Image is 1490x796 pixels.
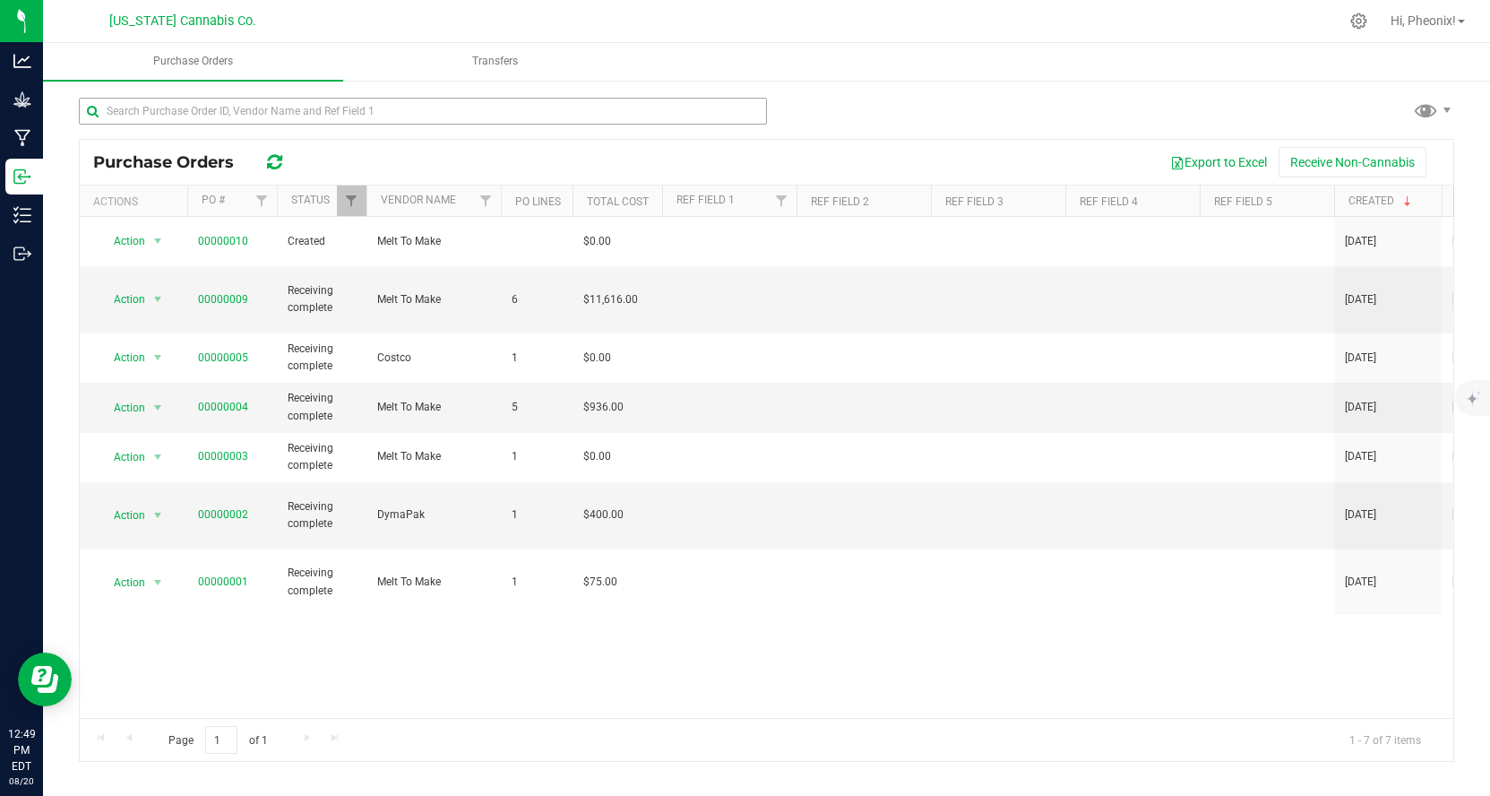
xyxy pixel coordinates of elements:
span: Hi, Pheonix! [1391,13,1456,28]
span: select [147,345,169,370]
inline-svg: Outbound [13,245,31,263]
a: Filter [337,186,366,216]
a: PO Lines [515,195,561,208]
span: [DATE] [1345,399,1376,416]
a: Total Cost [587,195,649,208]
a: Ref Field 2 [811,195,869,208]
span: select [147,503,169,528]
span: $400.00 [583,506,624,523]
span: Action [98,570,146,595]
span: Created [288,233,356,250]
a: Status [291,194,330,206]
a: Filter [471,186,501,216]
span: Action [98,345,146,370]
span: Action [98,503,146,528]
a: Filter [247,186,277,216]
input: Search Purchase Order ID, Vendor Name and Ref Field 1 [79,98,767,125]
span: Receiving complete [288,440,356,474]
inline-svg: Grow [13,91,31,108]
iframe: Resource center [18,653,72,706]
inline-svg: Inbound [13,168,31,186]
span: Action [98,445,146,470]
span: Page of 1 [153,726,282,754]
span: [DATE] [1452,233,1484,250]
p: 12:49 PM EDT [8,726,35,774]
span: select [147,229,169,254]
a: Transfers [345,43,645,81]
a: Filter [767,186,797,216]
button: Receive Non-Cannabis [1279,147,1426,177]
span: [DATE] [1345,233,1376,250]
span: Receiving complete [288,341,356,375]
a: 00000005 [198,351,248,364]
span: 1 [512,448,562,465]
a: Ref Field 1 [676,194,735,206]
a: Ref Field 4 [1080,195,1138,208]
span: Action [98,395,146,420]
span: select [147,287,169,312]
span: [DATE] [1345,574,1376,591]
a: Ref Field 3 [945,195,1003,208]
span: Receiving complete [288,565,356,599]
a: 00000001 [198,575,248,588]
span: Action [98,229,146,254]
span: [DATE] [1345,506,1376,523]
span: select [147,445,169,470]
span: $0.00 [583,233,611,250]
span: Transfers [448,54,542,69]
a: 00000003 [198,450,248,463]
span: Melt To Make [377,448,490,465]
span: select [147,395,169,420]
span: Melt To Make [377,399,490,416]
span: $0.00 [583,448,611,465]
span: [DATE] [1345,448,1376,465]
span: Melt To Make [377,291,490,308]
span: Action [98,287,146,312]
span: [US_STATE] Cannabis Co. [109,13,256,29]
span: Purchase Orders [129,54,257,69]
span: Receiving complete [288,390,356,424]
a: PO # [202,194,225,206]
a: Created [1348,195,1415,207]
span: $0.00 [583,350,611,367]
span: [DATE] [1452,350,1484,367]
span: Melt To Make [377,233,490,250]
span: $936.00 [583,399,624,416]
span: 1 [512,574,562,591]
div: Manage settings [1348,13,1370,30]
span: [DATE] [1345,291,1376,308]
a: 00000002 [198,508,248,521]
span: [DATE] [1452,574,1484,591]
span: 6 [512,291,562,308]
span: DymaPak [377,506,490,523]
p: 08/20 [8,774,35,788]
span: [DATE] [1452,506,1484,523]
a: 00000004 [198,401,248,413]
span: $11,616.00 [583,291,638,308]
span: Purchase Orders [93,152,252,172]
a: Ref Field 5 [1214,195,1272,208]
span: [DATE] [1452,399,1484,416]
a: 00000010 [198,235,248,247]
inline-svg: Manufacturing [13,129,31,147]
span: [DATE] [1452,448,1484,465]
span: select [147,570,169,595]
span: [DATE] [1452,291,1484,308]
inline-svg: Analytics [13,52,31,70]
span: Costco [377,350,490,367]
span: 5 [512,399,562,416]
button: Export to Excel [1158,147,1279,177]
span: 1 - 7 of 7 items [1335,726,1435,753]
span: Receiving complete [288,282,356,316]
a: Purchase Orders [43,43,343,81]
span: [DATE] [1345,350,1376,367]
span: 1 [512,506,562,523]
input: 1 [205,726,237,754]
a: Vendor Name [381,194,456,206]
span: 1 [512,350,562,367]
a: 00000009 [198,293,248,306]
span: $75.00 [583,574,617,591]
span: Melt To Make [377,574,490,591]
inline-svg: Inventory [13,206,31,224]
div: Actions [93,195,180,208]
